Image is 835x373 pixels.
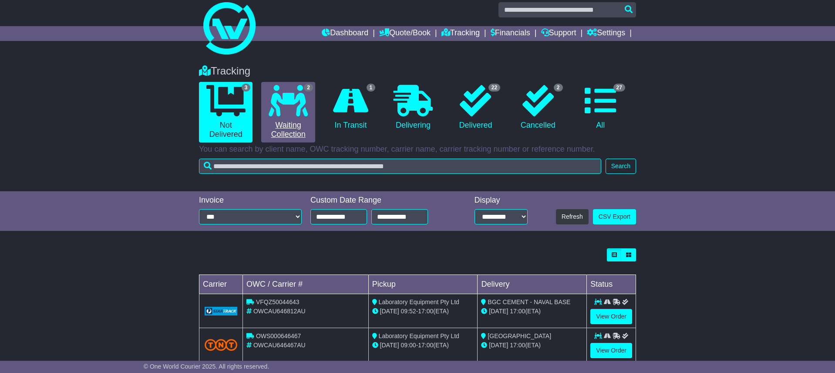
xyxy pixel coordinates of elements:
[441,26,480,41] a: Tracking
[199,275,243,294] td: Carrier
[199,145,636,154] p: You can search by client name, OWC tracking number, carrier name, carrier tracking number or refe...
[488,332,551,339] span: [GEOGRAPHIC_DATA]
[488,298,570,305] span: BGC CEMENT - NAVAL BASE
[199,82,253,142] a: 3 Not Delivered
[590,343,632,358] a: View Order
[380,308,399,315] span: [DATE]
[488,84,500,92] span: 22
[386,82,440,133] a: Delivering
[242,84,251,92] span: 3
[310,196,450,205] div: Custom Date Range
[256,332,301,339] span: OWS000646467
[491,26,530,41] a: Financials
[593,209,636,224] a: CSV Export
[489,308,508,315] span: [DATE]
[613,84,625,92] span: 27
[256,298,300,305] span: VFQZ50044643
[205,307,237,315] img: GetCarrierServiceLogo
[554,84,563,92] span: 2
[379,26,431,41] a: Quote/Book
[587,26,625,41] a: Settings
[489,342,508,349] span: [DATE]
[380,342,399,349] span: [DATE]
[475,196,528,205] div: Display
[199,196,302,205] div: Invoice
[304,84,313,92] span: 2
[478,275,587,294] td: Delivery
[418,308,433,315] span: 17:00
[606,159,636,174] button: Search
[322,26,368,41] a: Dashboard
[590,309,632,324] a: View Order
[368,275,478,294] td: Pickup
[372,341,474,350] div: - (ETA)
[401,308,416,315] span: 09:52
[144,363,269,370] span: © One World Courier 2025. All rights reserved.
[243,275,369,294] td: OWC / Carrier #
[401,342,416,349] span: 09:00
[481,341,583,350] div: (ETA)
[587,275,636,294] td: Status
[379,332,459,339] span: Laboratory Equipment Pty Ltd
[481,307,583,316] div: (ETA)
[510,342,525,349] span: 17:00
[195,65,640,78] div: Tracking
[261,82,315,142] a: 2 Waiting Collection
[541,26,576,41] a: Support
[418,342,433,349] span: 17:00
[253,342,306,349] span: OWCAU646467AU
[379,298,459,305] span: Laboratory Equipment Pty Ltd
[372,307,474,316] div: - (ETA)
[556,209,589,224] button: Refresh
[510,308,525,315] span: 17:00
[574,82,627,133] a: 27 All
[511,82,565,133] a: 2 Cancelled
[253,308,306,315] span: OWCAU646812AU
[205,339,237,351] img: TNT_Domestic.png
[367,84,376,92] span: 1
[449,82,502,133] a: 22 Delivered
[324,82,377,133] a: 1 In Transit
